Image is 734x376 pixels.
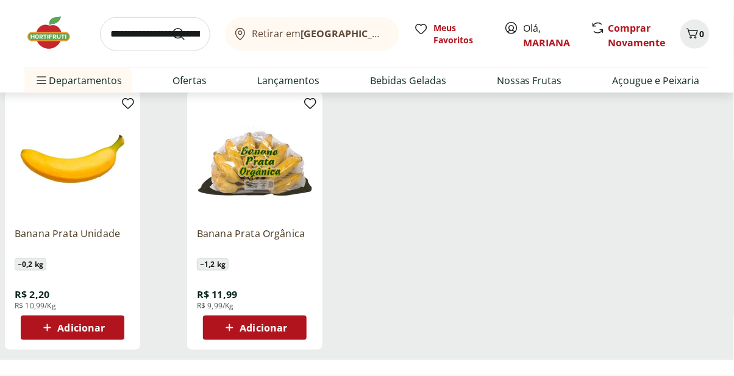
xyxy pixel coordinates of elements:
[252,28,387,39] span: Retirar em
[15,258,46,271] span: ~ 0,2 kg
[197,227,313,254] a: Banana Prata Orgânica
[15,227,130,254] a: Banana Prata Unidade
[197,288,237,301] span: R$ 11,99
[34,66,122,95] span: Departamentos
[433,22,490,46] span: Meus Favoritos
[21,316,124,340] button: Adicionar
[34,66,49,95] button: Menu
[700,28,705,40] span: 0
[240,323,287,333] span: Adicionar
[171,27,201,41] button: Submit Search
[197,258,229,271] span: ~ 1,2 kg
[57,323,105,333] span: Adicionar
[197,101,313,217] img: Banana Prata Orgânica
[15,301,56,311] span: R$ 10,99/Kg
[100,17,210,51] input: search
[173,73,207,88] a: Ofertas
[225,17,399,51] button: Retirar em[GEOGRAPHIC_DATA]/[GEOGRAPHIC_DATA]
[608,21,666,49] a: Comprar Novamente
[257,73,319,88] a: Lançamentos
[203,316,307,340] button: Adicionar
[613,73,700,88] a: Açougue e Peixaria
[301,27,507,40] b: [GEOGRAPHIC_DATA]/[GEOGRAPHIC_DATA]
[680,20,710,49] button: Carrinho
[497,73,562,88] a: Nossas Frutas
[524,21,578,50] span: Olá,
[370,73,446,88] a: Bebidas Geladas
[197,301,234,311] span: R$ 9,99/Kg
[524,36,571,49] a: MARIANA
[15,101,130,217] img: Banana Prata Unidade
[24,15,85,51] img: Hortifruti
[414,22,490,46] a: Meus Favoritos
[15,288,49,301] span: R$ 2,20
